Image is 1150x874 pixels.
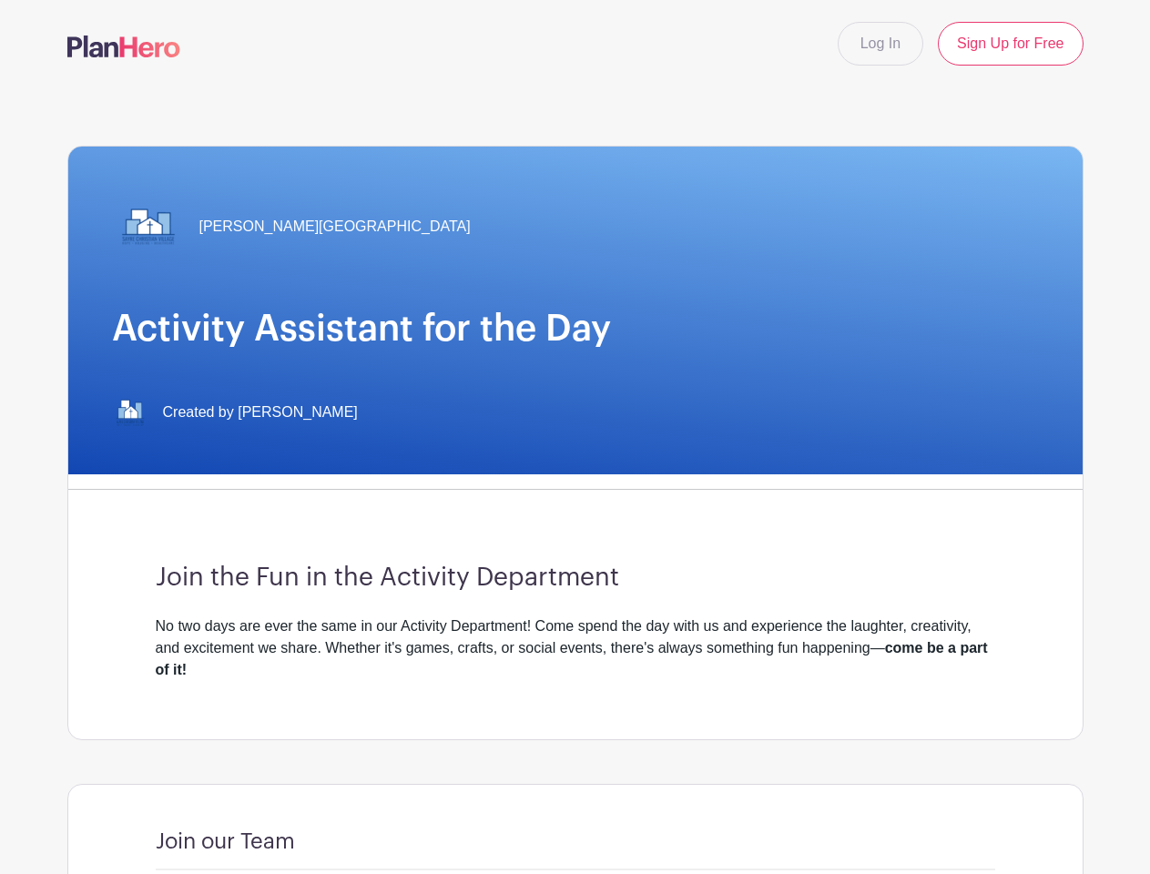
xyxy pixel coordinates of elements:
[199,216,471,238] span: [PERSON_NAME][GEOGRAPHIC_DATA]
[156,640,988,677] strong: come be a part of it!
[156,828,295,855] h4: Join our Team
[163,401,358,423] span: Created by [PERSON_NAME]
[112,394,148,431] img: Sayre%20Christian%20Village_Stacked%20Logo.png
[67,36,180,57] img: logo-507f7623f17ff9eddc593b1ce0a138ce2505c220e1c5a4e2b4648c50719b7d32.svg
[112,307,1039,351] h1: Activity Assistant for the Day
[838,22,923,66] a: Log In
[156,563,995,594] h3: Join the Fun in the Activity Department
[938,22,1083,66] a: Sign Up for Free
[112,190,185,263] img: sayre-logo-for-planhero%20(1).png
[156,615,995,681] div: No two days are ever the same in our Activity Department! Come spend the day with us and experien...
